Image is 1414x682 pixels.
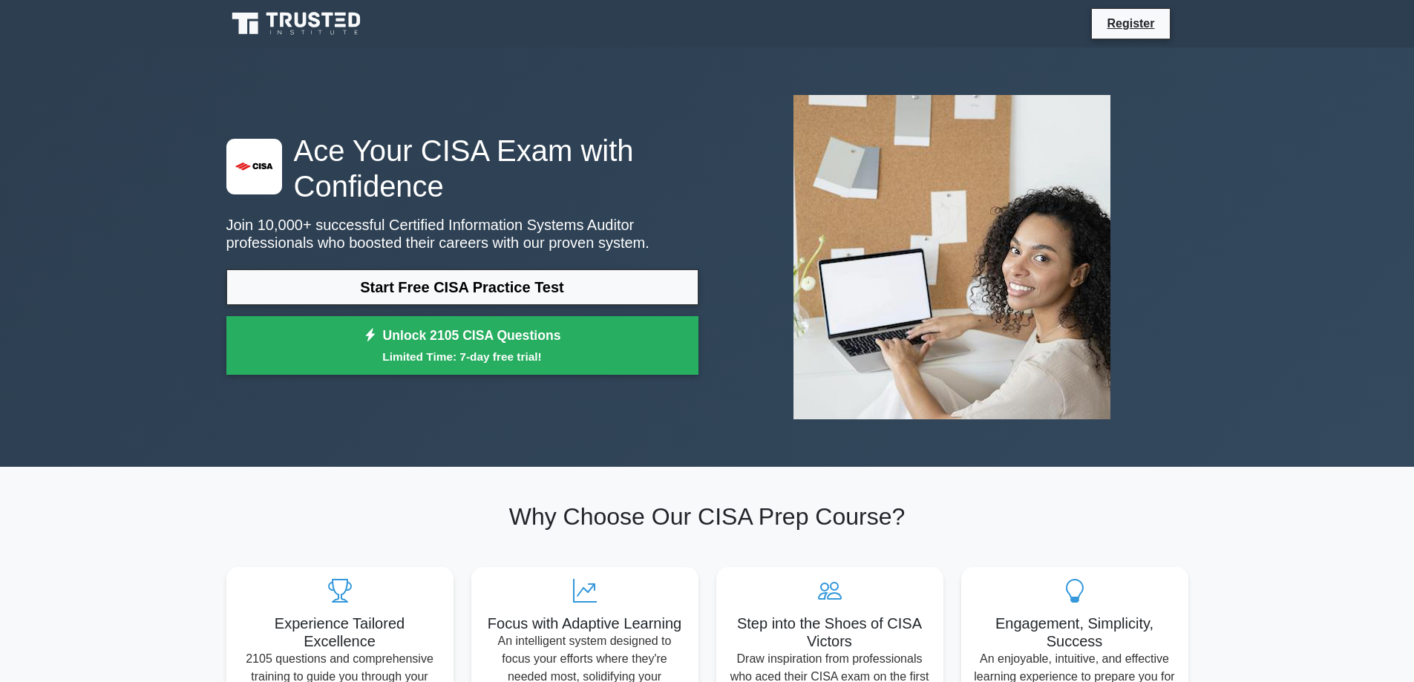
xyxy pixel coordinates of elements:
[245,348,680,365] small: Limited Time: 7-day free trial!
[226,316,698,376] a: Unlock 2105 CISA QuestionsLimited Time: 7-day free trial!
[238,614,442,650] h5: Experience Tailored Excellence
[973,614,1176,650] h5: Engagement, Simplicity, Success
[226,133,698,204] h1: Ace Your CISA Exam with Confidence
[226,216,698,252] p: Join 10,000+ successful Certified Information Systems Auditor professionals who boosted their car...
[483,614,687,632] h5: Focus with Adaptive Learning
[728,614,932,650] h5: Step into the Shoes of CISA Victors
[1098,14,1163,33] a: Register
[226,269,698,305] a: Start Free CISA Practice Test
[226,502,1188,531] h2: Why Choose Our CISA Prep Course?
